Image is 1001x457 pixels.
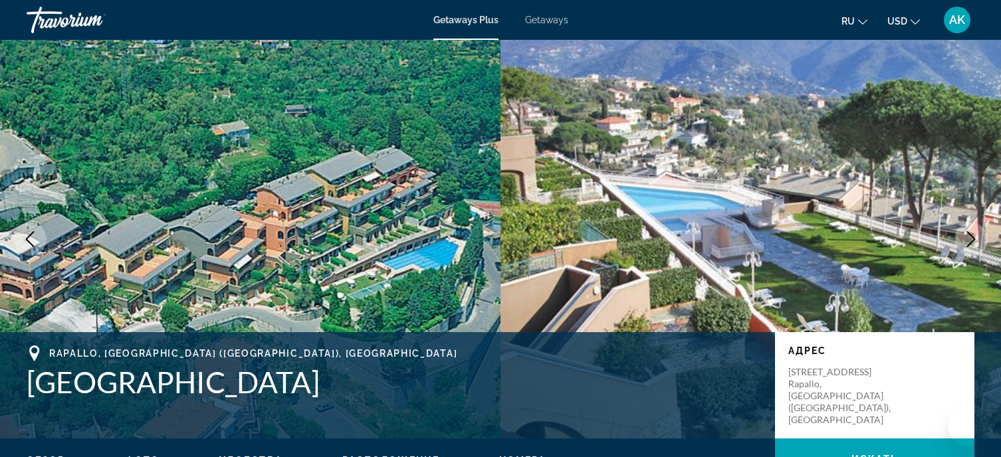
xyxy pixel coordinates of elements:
[887,11,920,31] button: Change currency
[13,223,47,256] button: Previous image
[788,345,961,356] p: Адрес
[433,15,499,25] a: Getaways Plus
[49,348,457,359] span: Rapallo, [GEOGRAPHIC_DATA] ([GEOGRAPHIC_DATA]), [GEOGRAPHIC_DATA]
[841,11,867,31] button: Change language
[948,404,990,446] iframe: Кнопка запуска окна обмена сообщениями
[788,366,895,426] p: [STREET_ADDRESS] Rapallo, [GEOGRAPHIC_DATA] ([GEOGRAPHIC_DATA]), [GEOGRAPHIC_DATA]
[887,16,907,27] span: USD
[940,6,974,34] button: User Menu
[954,223,988,256] button: Next image
[27,365,762,399] h1: [GEOGRAPHIC_DATA]
[949,13,965,27] span: AK
[841,16,855,27] span: ru
[525,15,568,25] a: Getaways
[27,3,160,37] a: Travorium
